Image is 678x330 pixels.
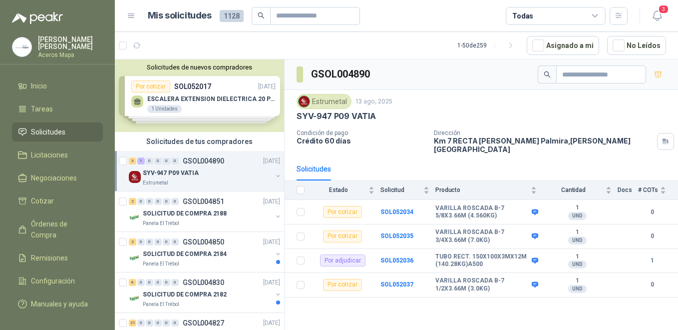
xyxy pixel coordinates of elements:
button: 3 [648,7,666,25]
p: GSOL004850 [183,238,224,245]
div: 0 [154,238,162,245]
th: # COTs [638,180,678,200]
p: Panela El Trébol [143,219,179,227]
div: 0 [146,238,153,245]
p: SOLICITUD DE COMPRA 2184 [143,249,227,259]
div: 0 [146,157,153,164]
div: Por cotizar [323,206,362,218]
h3: GSOL004890 [311,66,371,82]
div: Por cotizar [323,230,362,242]
div: 0 [163,279,170,286]
img: Company Logo [129,252,141,264]
p: [DATE] [263,278,280,287]
div: 3 [129,157,136,164]
span: search [258,12,265,19]
p: GSOL004827 [183,319,224,326]
p: [DATE] [263,197,280,206]
img: Logo peakr [12,12,63,24]
th: Solicitud [380,180,435,200]
div: Solicitudes de tus compradores [115,132,284,151]
p: SYV-947 P09 VATIA [143,168,199,178]
a: Inicio [12,76,103,95]
div: 0 [146,279,153,286]
p: SOLICITUD DE COMPRA 2182 [143,290,227,299]
th: Docs [618,180,638,200]
p: Km 7 RECTA [PERSON_NAME] Palmira , [PERSON_NAME][GEOGRAPHIC_DATA] [434,136,653,153]
span: Solicitudes [31,126,65,137]
div: UND [568,212,587,220]
th: Producto [435,180,543,200]
div: 0 [154,198,162,205]
span: Solicitud [380,186,421,193]
p: Condición de pago [297,129,426,136]
p: [DATE] [263,237,280,247]
p: Panela El Trébol [143,260,179,268]
div: 0 [171,238,179,245]
span: Órdenes de Compra [31,218,93,240]
b: TUBO RECT. 150X100X3MX12M (140.28KG)A500 [435,253,529,268]
div: 0 [171,198,179,205]
div: Todas [512,10,533,21]
p: SYV-947 P09 VATIA [297,111,376,121]
button: Asignado a mi [527,36,599,55]
span: Estado [311,186,366,193]
div: 0 [163,238,170,245]
button: Solicitudes de nuevos compradores [119,63,280,71]
p: [DATE] [263,156,280,166]
div: 0 [137,279,145,286]
p: [PERSON_NAME] [PERSON_NAME] [38,36,103,50]
span: Manuales y ayuda [31,298,88,309]
div: 0 [163,319,170,326]
div: 0 [137,319,145,326]
span: Tareas [31,103,53,114]
b: VARILLA ROSCADA B-7 1/2X3.66M (3.0KG) [435,277,529,292]
b: 0 [638,280,666,289]
div: 2 [129,198,136,205]
p: GSOL004830 [183,279,224,286]
b: 0 [638,231,666,241]
img: Company Logo [12,37,31,56]
div: 0 [137,198,145,205]
span: Configuración [31,275,75,286]
span: Licitaciones [31,149,68,160]
p: GSOL004890 [183,157,224,164]
b: 1 [543,277,612,285]
div: Estrumetal [297,94,351,109]
div: Por cotizar [323,279,362,291]
div: 1 [137,157,145,164]
div: 0 [171,279,179,286]
p: SOLICITUD DE COMPRA 2188 [143,209,227,218]
a: Negociaciones [12,168,103,187]
span: Remisiones [31,252,68,263]
a: SOL052036 [380,257,413,264]
div: UND [568,236,587,244]
div: 0 [171,157,179,164]
b: SOL052034 [380,208,413,215]
h1: Mis solicitudes [148,8,212,23]
a: Cotizar [12,191,103,210]
b: 1 [543,228,612,236]
div: 0 [137,238,145,245]
a: Configuración [12,271,103,290]
p: Crédito 60 días [297,136,426,145]
p: Panela El Trébol [143,300,179,308]
div: 0 [171,319,179,326]
div: Por adjudicar [320,254,365,266]
div: 0 [146,319,153,326]
span: # COTs [638,186,658,193]
b: 1 [543,253,612,261]
span: Cotizar [31,195,54,206]
a: Remisiones [12,248,103,267]
a: 3 1 0 0 0 0 GSOL004890[DATE] Company LogoSYV-947 P09 VATIAEstrumetal [129,155,282,187]
div: 2 [129,238,136,245]
div: 0 [154,319,162,326]
span: Cantidad [543,186,604,193]
a: SOL052037 [380,281,413,288]
img: Company Logo [129,171,141,183]
div: Solicitudes de nuevos compradoresPor cotizarSOL052017[DATE] ESCALERA EXTENSION DIELECTRICA 20 PAS... [115,59,284,132]
a: Órdenes de Compra [12,214,103,244]
p: [DATE] [263,318,280,328]
a: Tareas [12,99,103,118]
